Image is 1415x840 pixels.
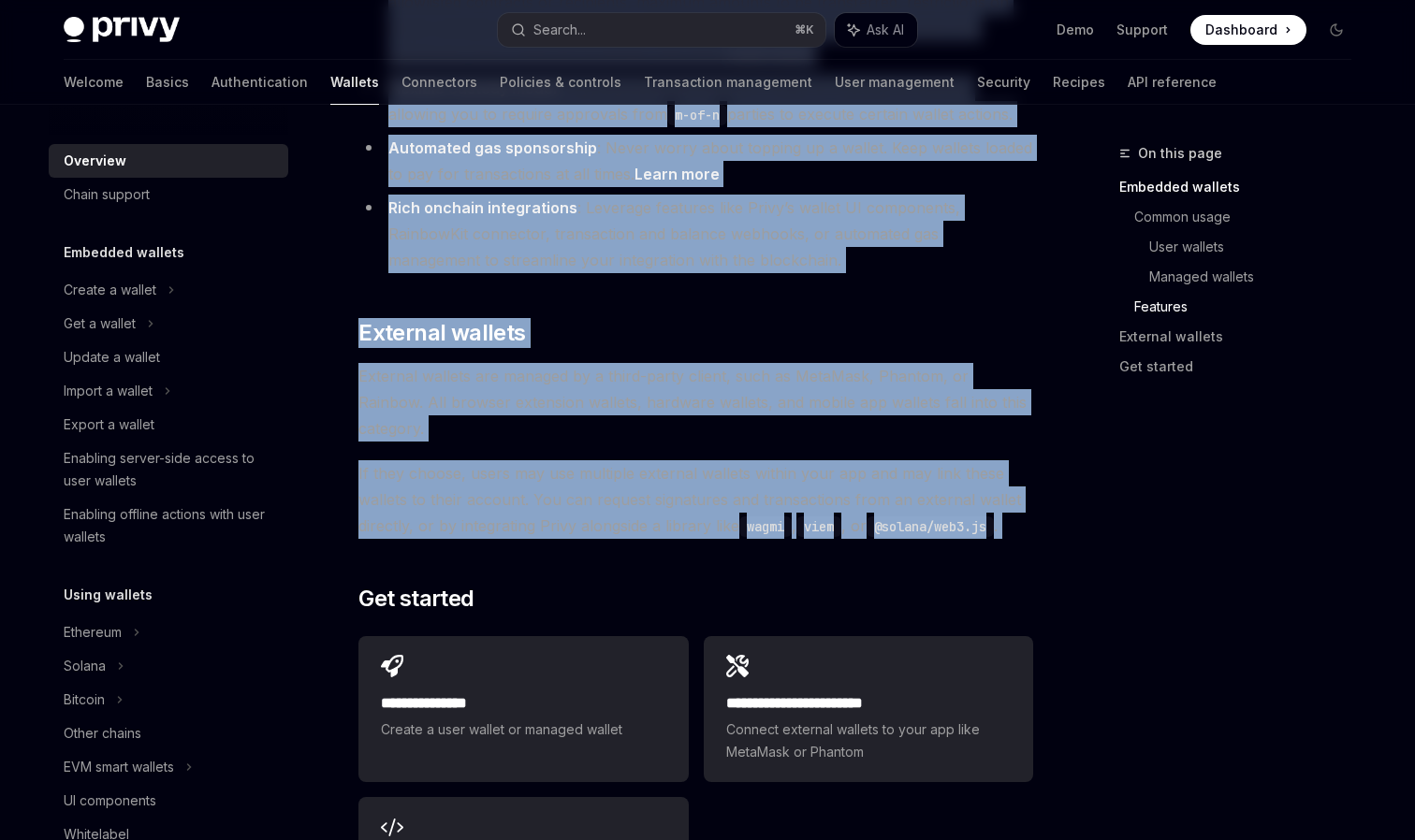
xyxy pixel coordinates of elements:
[644,60,812,105] a: Transaction management
[667,105,727,125] code: m-of-n
[64,150,126,172] div: Overview
[867,21,904,39] span: Ask AI
[64,60,124,105] a: Welcome
[1134,202,1366,232] a: Common usage
[388,138,597,157] strong: Automated gas sponsorship
[64,346,160,369] div: Update a wallet
[533,19,586,41] div: Search...
[1205,21,1277,39] span: Dashboard
[330,60,379,105] a: Wallets
[49,717,288,750] a: Other chains
[1128,60,1217,105] a: API reference
[64,621,122,644] div: Ethereum
[64,584,153,606] h5: Using wallets
[1149,232,1366,262] a: User wallets
[401,60,477,105] a: Connectors
[64,655,106,677] div: Solana
[381,718,665,741] span: Create a user wallet or managed wallet
[1138,142,1222,165] span: On this page
[835,60,955,105] a: User management
[64,183,150,206] div: Chain support
[64,241,184,264] h5: Embedded wallets
[64,756,174,778] div: EVM smart wallets
[358,363,1033,442] span: External wallets are managed by a third-party client, such as MetaMask, Phantom, or Rainbow. All ...
[635,165,720,184] a: Learn more
[739,516,792,537] code: wagmi
[1119,352,1366,382] a: Get started
[358,195,1033,273] li: : Leverage features like Privy’s wallet UI components, RainbowKit connector, transaction and bala...
[1321,15,1351,45] button: Toggle dark mode
[498,13,825,47] button: Search...⌘K
[212,60,308,105] a: Authentication
[49,498,288,554] a: Enabling offline actions with user wallets
[49,178,288,211] a: Chain support
[64,380,153,402] div: Import a wallet
[358,460,1033,539] span: If they choose, users may use multiple external wallets within your app and may link these wallet...
[49,408,288,442] a: Export a wallet
[64,413,154,436] div: Export a wallet
[500,60,621,105] a: Policies & controls
[1119,322,1366,352] a: External wallets
[1053,60,1105,105] a: Recipes
[49,442,288,498] a: Enabling server-side access to user wallets
[64,688,105,711] div: Bitcoin
[795,22,814,37] span: ⌘ K
[64,789,156,812] div: UI components
[1190,15,1306,45] a: Dashboard
[49,784,288,818] a: UI components
[64,312,136,335] div: Get a wallet
[358,135,1033,187] li: : Never worry about topping up a wallet. Keep wallets loaded to pay for transactions at all times.
[64,17,180,43] img: dark logo
[726,718,1011,763] span: Connect external wallets to your app like MetaMask or Phantom
[49,340,288,374] a: Update a wallet
[358,584,474,614] span: Get started
[49,144,288,178] a: Overview
[146,60,189,105] a: Basics
[1119,172,1366,202] a: Embedded wallets
[64,722,141,745] div: Other chains
[358,318,525,348] span: External wallets
[1134,292,1366,322] a: Features
[1057,21,1094,39] a: Demo
[867,516,994,537] code: @solana/web3.js
[64,279,156,301] div: Create a wallet
[64,447,277,492] div: Enabling server-side access to user wallets
[796,516,841,537] code: viem
[835,13,917,47] button: Ask AI
[977,60,1030,105] a: Security
[1116,21,1168,39] a: Support
[388,198,577,217] strong: Rich onchain integrations
[64,503,277,548] div: Enabling offline actions with user wallets
[1149,262,1366,292] a: Managed wallets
